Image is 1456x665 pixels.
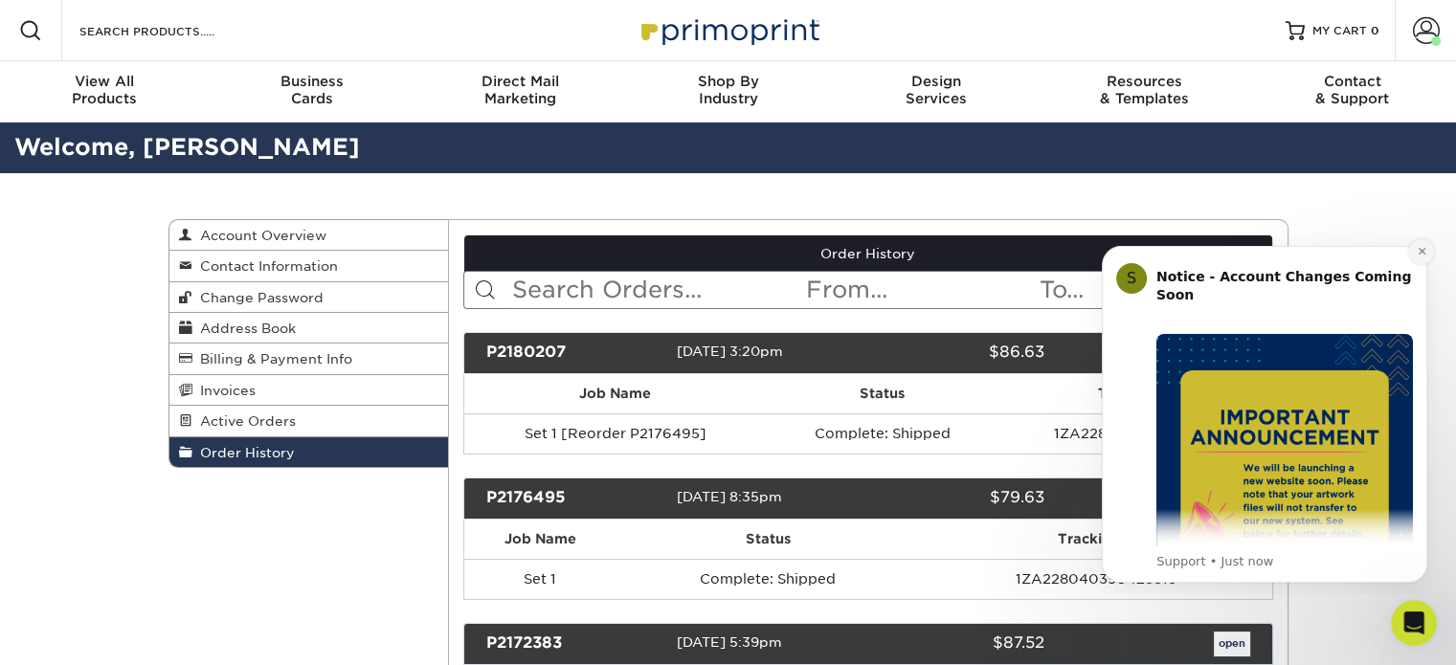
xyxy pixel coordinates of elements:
[616,520,920,559] th: Status
[854,632,1059,656] div: $87.52
[1248,73,1456,90] span: Contact
[1040,73,1247,107] div: & Templates
[169,406,449,436] a: Active Orders
[854,341,1059,366] div: $86.63
[169,313,449,344] a: Address Book
[169,375,449,406] a: Invoices
[1391,600,1437,646] iframe: Intercom live chat
[624,73,832,90] span: Shop By
[472,486,677,511] div: P2176495
[832,73,1040,90] span: Design
[192,228,326,243] span: Account Overview
[677,344,783,359] span: [DATE] 3:20pm
[169,344,449,374] a: Billing & Payment Info
[169,437,449,467] a: Order History
[510,272,804,308] input: Search Orders...
[192,258,338,274] span: Contact Information
[998,374,1271,413] th: Tracking #
[472,341,677,366] div: P2180207
[854,486,1059,511] div: $79.63
[464,413,766,454] td: Set 1 [Reorder P2176495]
[192,290,324,305] span: Change Password
[1073,229,1456,594] iframe: Intercom notifications message
[920,520,1272,559] th: Tracking #
[1038,272,1271,308] input: To...
[192,413,296,429] span: Active Orders
[192,383,256,398] span: Invoices
[416,61,624,122] a: Direct MailMarketing
[1248,73,1456,107] div: & Support
[208,73,415,107] div: Cards
[169,220,449,251] a: Account Overview
[616,559,920,599] td: Complete: Shipped
[677,634,782,650] span: [DATE] 5:39pm
[804,272,1038,308] input: From...
[464,235,1272,272] a: Order History
[464,520,616,559] th: Job Name
[464,559,616,599] td: Set 1
[1371,24,1379,37] span: 0
[192,321,296,336] span: Address Book
[766,374,998,413] th: Status
[1040,73,1247,90] span: Resources
[677,489,782,504] span: [DATE] 8:35pm
[416,73,624,90] span: Direct Mail
[832,73,1040,107] div: Services
[832,61,1040,122] a: DesignServices
[472,632,677,656] div: P2172383
[416,73,624,107] div: Marketing
[169,251,449,281] a: Contact Information
[192,445,295,460] span: Order History
[1040,61,1247,122] a: Resources& Templates
[169,282,449,313] a: Change Password
[208,73,415,90] span: Business
[998,413,1271,454] td: 1ZA228040396153605
[78,19,264,42] input: SEARCH PRODUCTS.....
[920,559,1272,599] td: 1ZA228040399423513
[624,73,832,107] div: Industry
[1214,632,1250,656] a: open
[192,351,352,366] span: Billing & Payment Info
[624,61,832,122] a: Shop ByIndustry
[766,413,998,454] td: Complete: Shipped
[464,374,766,413] th: Job Name
[633,10,824,51] img: Primoprint
[1312,23,1367,39] span: MY CART
[1248,61,1456,122] a: Contact& Support
[208,61,415,122] a: BusinessCards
